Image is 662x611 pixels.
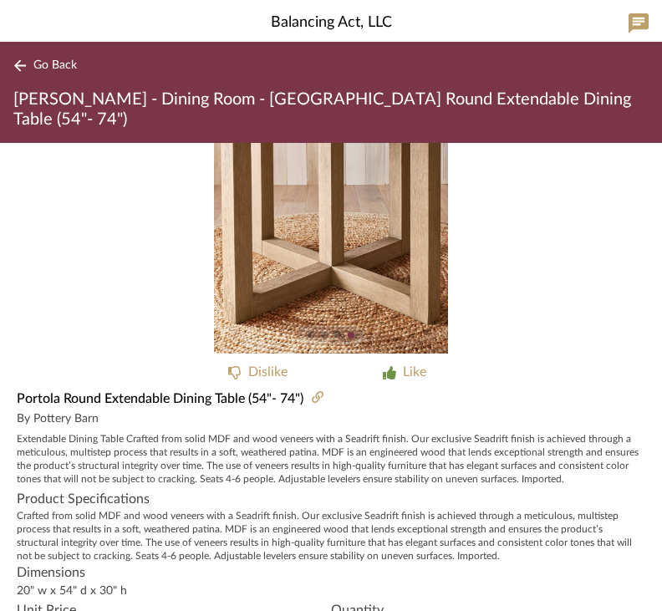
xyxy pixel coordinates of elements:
[271,12,392,34] span: Balancing Act, LLC
[13,91,631,128] span: [PERSON_NAME] - Dining Room - [GEOGRAPHIC_DATA] Round Extendable Dining Table (54"- 74")
[17,389,303,409] span: Portola Round Extendable Dining Table (54"- 74")
[17,489,150,509] span: Product Specifications
[33,59,77,73] span: Go Back
[248,362,288,382] div: Dislike
[214,143,448,354] img: 9cfa9588-3fd3-4a4f-b1d2-2207fcc6dda5_436x436.jpg
[17,509,645,563] div: Crafted from solid MDF and wood veneers with a Seadrift finish. Our exclusive Seadrift finish is ...
[17,563,645,583] span: Dimensions
[403,362,426,382] div: Like
[17,583,645,600] div: 20" w x 54" d x 30" h
[13,55,83,76] button: Go Back
[17,432,645,486] div: Extendable Dining Table Crafted from solid MDF and wood veneers with a Seadrift finish. Our exclu...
